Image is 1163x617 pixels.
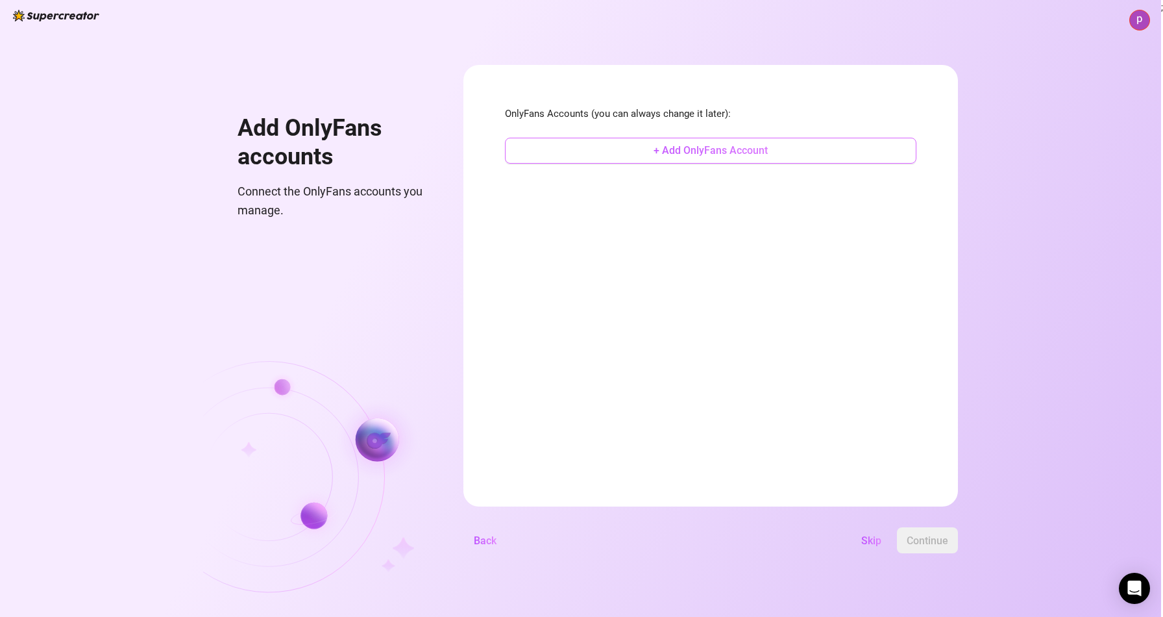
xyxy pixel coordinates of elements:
span: + Add OnlyFans Account [654,144,768,157]
button: Skip [851,527,892,553]
img: logo [13,10,99,21]
span: OnlyFans Accounts (you can always change it later): [505,107,916,122]
button: Back [463,527,507,553]
button: Continue [897,527,958,553]
img: ACg8ocKewwTc563XJc-kpn6kqG38vuaqE43pi7ccuNY6NmHQce7cVQ=s96-c [1130,10,1149,30]
div: Open Intercom Messenger [1119,573,1150,604]
span: Back [474,535,496,547]
button: + Add OnlyFans Account [505,138,916,164]
h1: Add OnlyFans accounts [238,114,432,171]
span: Skip [861,535,881,547]
span: Connect the OnlyFans accounts you manage. [238,183,432,220]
